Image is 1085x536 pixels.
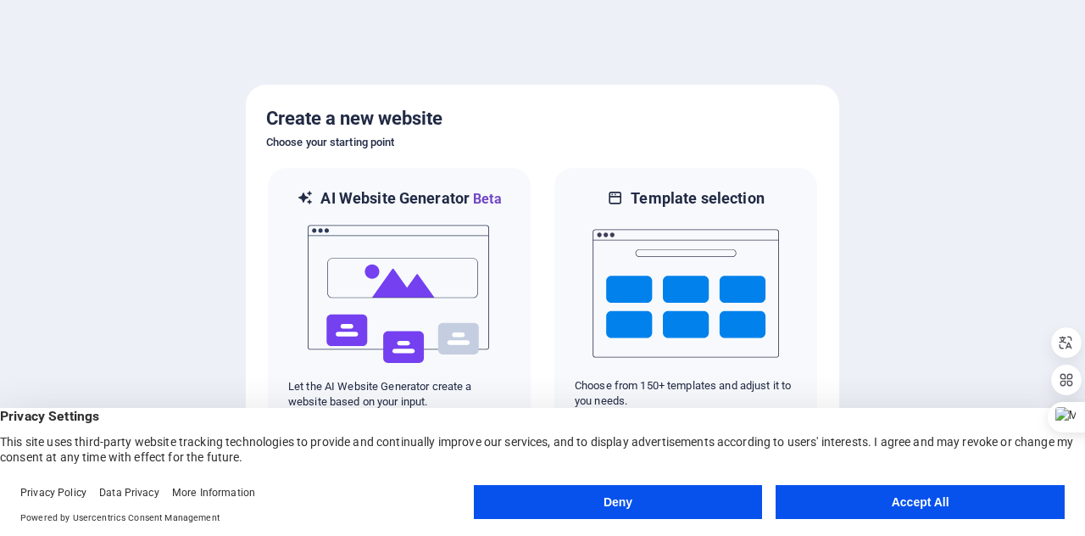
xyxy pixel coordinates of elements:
[266,132,819,153] h6: Choose your starting point
[266,105,819,132] h5: Create a new website
[470,191,502,207] span: Beta
[306,209,492,379] img: ai
[575,378,797,409] p: Choose from 150+ templates and adjust it to you needs.
[288,379,510,410] p: Let the AI Website Generator create a website based on your input.
[266,166,532,432] div: AI Website GeneratorBetaaiLet the AI Website Generator create a website based on your input.
[553,166,819,432] div: Template selectionChoose from 150+ templates and adjust it to you needs.
[631,188,764,209] h6: Template selection
[320,188,501,209] h6: AI Website Generator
